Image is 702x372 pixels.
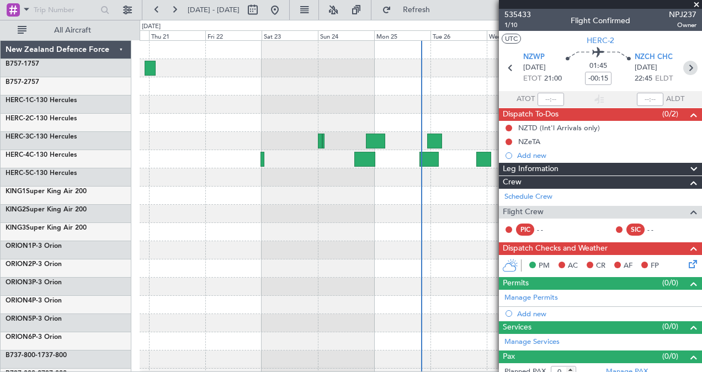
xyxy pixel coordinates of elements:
div: Mon 25 [374,30,430,40]
button: Refresh [377,1,443,19]
a: ORION3P-3 Orion [6,279,62,286]
div: Sat 23 [262,30,318,40]
a: Manage Services [504,337,560,348]
div: SIC [626,224,645,236]
a: KING1Super King Air 200 [6,188,87,195]
span: HERC-2 [587,35,614,46]
span: ORION4 [6,297,32,304]
span: Flight Crew [503,206,544,219]
div: Add new [517,309,696,318]
span: All Aircraft [29,26,116,34]
span: (0/0) [662,350,678,362]
span: Dispatch Checks and Weather [503,242,608,255]
a: ORION1P-3 Orion [6,243,62,249]
span: B757-2 [6,79,28,86]
span: [DATE] [523,62,546,73]
div: Add new [517,151,696,160]
span: [DATE] [635,62,657,73]
span: 535433 [504,9,531,20]
span: ORION5 [6,316,32,322]
a: HERC-5C-130 Hercules [6,170,77,177]
button: UTC [502,34,521,44]
div: Thu 21 [149,30,205,40]
input: Trip Number [34,2,97,18]
span: PM [539,261,550,272]
div: Flight Confirmed [571,15,630,26]
span: Refresh [393,6,440,14]
a: B737-800-1737-800 [6,352,67,359]
a: Schedule Crew [504,192,552,203]
span: HERC-3 [6,134,29,140]
span: 22:45 [635,73,652,84]
a: KING2Super King Air 200 [6,206,87,213]
div: [DATE] [142,22,161,31]
span: AF [624,261,632,272]
span: (0/2) [662,108,678,120]
span: KING1 [6,188,26,195]
div: Tue 26 [430,30,487,40]
span: Crew [503,176,522,189]
span: 01:45 [589,61,607,72]
a: Manage Permits [504,293,558,304]
span: ORION6 [6,334,32,341]
span: ELDT [655,73,673,84]
a: B757-1757 [6,61,39,67]
div: Wed 27 [487,30,543,40]
span: ALDT [666,94,684,105]
span: KING3 [6,225,26,231]
span: Services [503,321,531,334]
a: ORION5P-3 Orion [6,316,62,322]
div: NZTD (Int'l Arrivals only) [518,123,600,132]
span: FP [651,261,659,272]
span: CR [596,261,605,272]
div: Sun 24 [318,30,374,40]
span: NPJ237 [669,9,696,20]
span: ORION2 [6,261,32,268]
a: HERC-4C-130 Hercules [6,152,77,158]
div: NZeTA [518,137,540,146]
div: - - [647,225,672,235]
div: - - [537,225,562,235]
span: NZCH CHC [635,52,673,63]
a: ORION6P-3 Orion [6,334,62,341]
input: --:-- [538,93,564,106]
span: KING2 [6,206,26,213]
div: Fri 22 [205,30,262,40]
span: Leg Information [503,163,559,176]
a: HERC-2C-130 Hercules [6,115,77,122]
a: B757-2757 [6,79,39,86]
span: ATOT [517,94,535,105]
span: HERC-4 [6,152,29,158]
a: KING3Super King Air 200 [6,225,87,231]
span: HERC-1 [6,97,29,104]
a: HERC-1C-130 Hercules [6,97,77,104]
span: HERC-5 [6,170,29,177]
span: ETOT [523,73,541,84]
a: HERC-3C-130 Hercules [6,134,77,140]
span: ORION1 [6,243,32,249]
span: Owner [669,20,696,30]
div: PIC [516,224,534,236]
span: 21:00 [544,73,562,84]
span: (0/0) [662,277,678,289]
a: ORION4P-3 Orion [6,297,62,304]
span: [DATE] - [DATE] [188,5,240,15]
span: AC [568,261,578,272]
span: B757-1 [6,61,28,67]
span: 1/10 [504,20,531,30]
span: Permits [503,277,529,290]
a: ORION2P-3 Orion [6,261,62,268]
button: All Aircraft [12,22,120,39]
span: HERC-2 [6,115,29,122]
span: Pax [503,350,515,363]
span: B737-800-1 [6,352,41,359]
span: Dispatch To-Dos [503,108,559,121]
span: ORION3 [6,279,32,286]
span: (0/0) [662,321,678,332]
span: NZWP [523,52,545,63]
